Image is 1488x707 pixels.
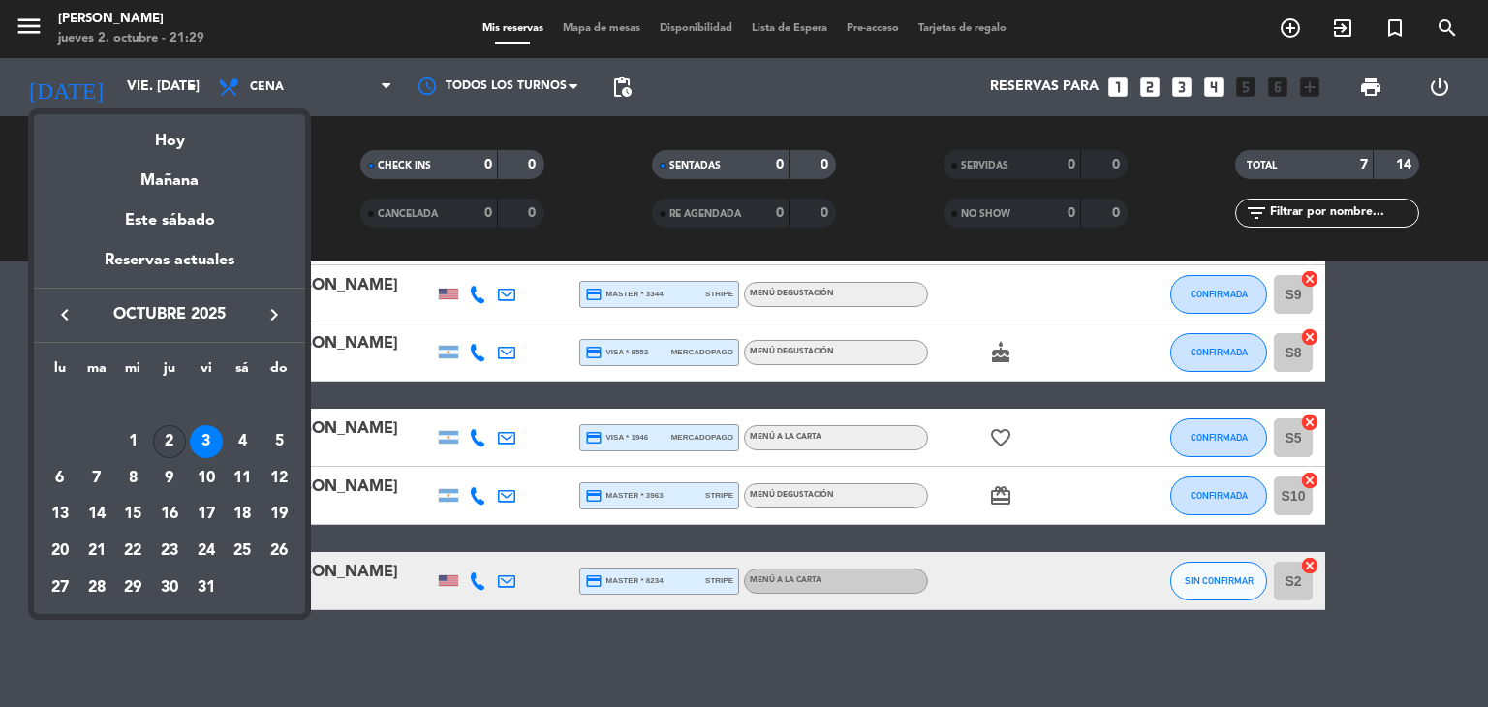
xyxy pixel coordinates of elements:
div: 30 [153,571,186,604]
td: 25 de octubre de 2025 [225,533,262,569]
div: 18 [226,498,259,531]
div: 31 [190,571,223,604]
td: 24 de octubre de 2025 [188,533,225,569]
div: 6 [44,462,77,495]
td: 20 de octubre de 2025 [42,533,78,569]
th: lunes [42,357,78,387]
td: 6 de octubre de 2025 [42,460,78,497]
div: 2 [153,425,186,458]
td: 28 de octubre de 2025 [78,569,115,606]
div: 16 [153,498,186,531]
td: 18 de octubre de 2025 [225,496,262,533]
th: sábado [225,357,262,387]
td: 7 de octubre de 2025 [78,460,115,497]
div: Reservas actuales [34,248,305,288]
div: 7 [80,462,113,495]
div: 23 [153,535,186,568]
td: 3 de octubre de 2025 [188,423,225,460]
div: 22 [116,535,149,568]
td: 17 de octubre de 2025 [188,496,225,533]
div: 17 [190,498,223,531]
td: 31 de octubre de 2025 [188,569,225,606]
td: 22 de octubre de 2025 [114,533,151,569]
div: 15 [116,498,149,531]
div: 12 [263,462,295,495]
td: 14 de octubre de 2025 [78,496,115,533]
div: Este sábado [34,194,305,248]
div: 11 [226,462,259,495]
th: domingo [261,357,297,387]
td: 1 de octubre de 2025 [114,423,151,460]
div: 29 [116,571,149,604]
div: 3 [190,425,223,458]
td: 15 de octubre de 2025 [114,496,151,533]
td: 27 de octubre de 2025 [42,569,78,606]
div: Mañana [34,154,305,194]
td: 9 de octubre de 2025 [151,460,188,497]
td: 4 de octubre de 2025 [225,423,262,460]
td: 12 de octubre de 2025 [261,460,297,497]
div: 20 [44,535,77,568]
td: 13 de octubre de 2025 [42,496,78,533]
td: 26 de octubre de 2025 [261,533,297,569]
div: 25 [226,535,259,568]
div: 10 [190,462,223,495]
div: 19 [263,498,295,531]
td: 11 de octubre de 2025 [225,460,262,497]
button: keyboard_arrow_left [47,302,82,327]
div: 5 [263,425,295,458]
div: 14 [80,498,113,531]
div: 8 [116,462,149,495]
div: Hoy [34,114,305,154]
td: 23 de octubre de 2025 [151,533,188,569]
th: viernes [188,357,225,387]
div: 27 [44,571,77,604]
th: miércoles [114,357,151,387]
div: 9 [153,462,186,495]
td: 8 de octubre de 2025 [114,460,151,497]
button: keyboard_arrow_right [257,302,292,327]
th: jueves [151,357,188,387]
td: 10 de octubre de 2025 [188,460,225,497]
i: keyboard_arrow_right [263,303,286,326]
div: 28 [80,571,113,604]
td: 21 de octubre de 2025 [78,533,115,569]
div: 26 [263,535,295,568]
td: 19 de octubre de 2025 [261,496,297,533]
div: 1 [116,425,149,458]
div: 24 [190,535,223,568]
td: 5 de octubre de 2025 [261,423,297,460]
td: 2 de octubre de 2025 [151,423,188,460]
div: 4 [226,425,259,458]
span: octubre 2025 [82,302,257,327]
td: 29 de octubre de 2025 [114,569,151,606]
td: 16 de octubre de 2025 [151,496,188,533]
i: keyboard_arrow_left [53,303,77,326]
td: OCT. [42,386,297,423]
td: 30 de octubre de 2025 [151,569,188,606]
div: 13 [44,498,77,531]
th: martes [78,357,115,387]
div: 21 [80,535,113,568]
